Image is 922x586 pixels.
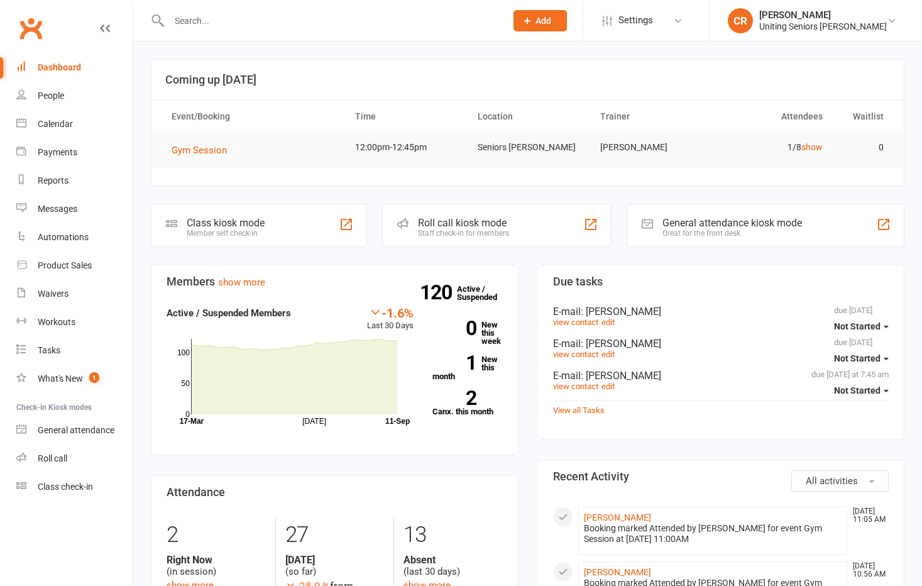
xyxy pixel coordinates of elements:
a: View all Tasks [553,406,605,415]
div: General attendance kiosk mode [662,217,802,229]
a: Clubworx [15,13,47,44]
h3: Recent Activity [553,470,889,483]
th: Event/Booking [160,101,344,133]
div: 13 [403,516,502,554]
a: Waivers [16,280,133,308]
span: : [PERSON_NAME] [581,306,661,318]
a: Dashboard [16,53,133,82]
div: CR [728,8,753,33]
div: Tasks [38,345,60,355]
div: Workouts [38,317,75,327]
a: 1New this month [432,355,502,380]
a: Roll call [16,445,133,473]
a: Reports [16,167,133,195]
a: [PERSON_NAME] [584,512,651,522]
a: What's New1 [16,365,133,393]
div: People [38,91,64,101]
a: edit [601,350,615,359]
div: Staff check-in for members [418,229,509,238]
td: 0 [834,133,895,162]
span: Settings [618,6,653,35]
div: Roll call kiosk mode [418,217,509,229]
th: Trainer [589,101,711,133]
div: Roll call [38,453,67,463]
span: Not Started [834,353,881,363]
button: Add [513,10,567,31]
button: Not Started [834,379,889,402]
a: Class kiosk mode [16,473,133,501]
a: 120Active / Suspended [457,275,512,311]
span: All activities [806,475,858,487]
span: Gym Session [172,145,227,156]
th: Location [466,101,589,133]
span: 1 [89,372,99,383]
time: [DATE] 10:56 AM [847,562,888,578]
a: Tasks [16,336,133,365]
strong: Absent [403,554,502,566]
div: E-mail [553,370,889,382]
button: Not Started [834,347,889,370]
button: Gym Session [172,143,236,158]
a: Messages [16,195,133,223]
div: Waivers [38,289,69,299]
a: People [16,82,133,110]
div: Last 30 Days [367,306,414,333]
a: [PERSON_NAME] [584,567,651,577]
h3: Members [167,275,503,288]
a: show [801,142,823,152]
th: Time [344,101,466,133]
div: Payments [38,147,77,157]
div: Automations [38,232,89,242]
a: General attendance kiosk mode [16,416,133,445]
a: 0New this week [432,321,502,345]
span: Not Started [834,321,881,331]
h3: Coming up [DATE] [165,74,890,86]
strong: 0 [432,319,476,338]
div: (last 30 days) [403,554,502,578]
a: Product Sales [16,252,133,280]
td: 12:00pm-12:45pm [344,133,466,162]
div: Class kiosk mode [187,217,265,229]
strong: 2 [432,389,476,407]
div: Messages [38,204,77,214]
button: All activities [791,470,889,492]
div: Reports [38,175,69,185]
div: E-mail [553,306,889,318]
div: Dashboard [38,62,81,72]
div: Calendar [38,119,73,129]
div: Member self check-in [187,229,265,238]
span: Not Started [834,385,881,395]
a: Payments [16,138,133,167]
a: show more [218,277,265,288]
button: Not Started [834,315,889,338]
td: 1/8 [711,133,834,162]
input: Search... [165,12,497,30]
div: (in session) [167,554,266,578]
div: Class check-in [38,482,93,492]
div: Uniting Seniors [PERSON_NAME] [759,21,887,32]
div: 2 [167,516,266,554]
strong: Right Now [167,554,266,566]
h3: Due tasks [553,275,889,288]
strong: 1 [432,353,476,372]
div: 27 [285,516,384,554]
td: [PERSON_NAME] [589,133,711,162]
div: E-mail [553,338,889,350]
td: Seniors [PERSON_NAME] [466,133,589,162]
a: 2Canx. this month [432,390,502,416]
h3: Attendance [167,486,503,499]
a: Calendar [16,110,133,138]
a: edit [601,382,615,391]
a: view contact [553,382,598,391]
th: Attendees [711,101,834,133]
a: edit [601,318,615,327]
strong: 120 [420,283,457,302]
div: General attendance [38,425,114,435]
a: view contact [553,318,598,327]
div: Product Sales [38,260,92,270]
div: Great for the front desk [662,229,802,238]
time: [DATE] 11:05 AM [847,507,888,524]
a: Automations [16,223,133,252]
strong: Active / Suspended Members [167,307,291,319]
th: Waitlist [834,101,895,133]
